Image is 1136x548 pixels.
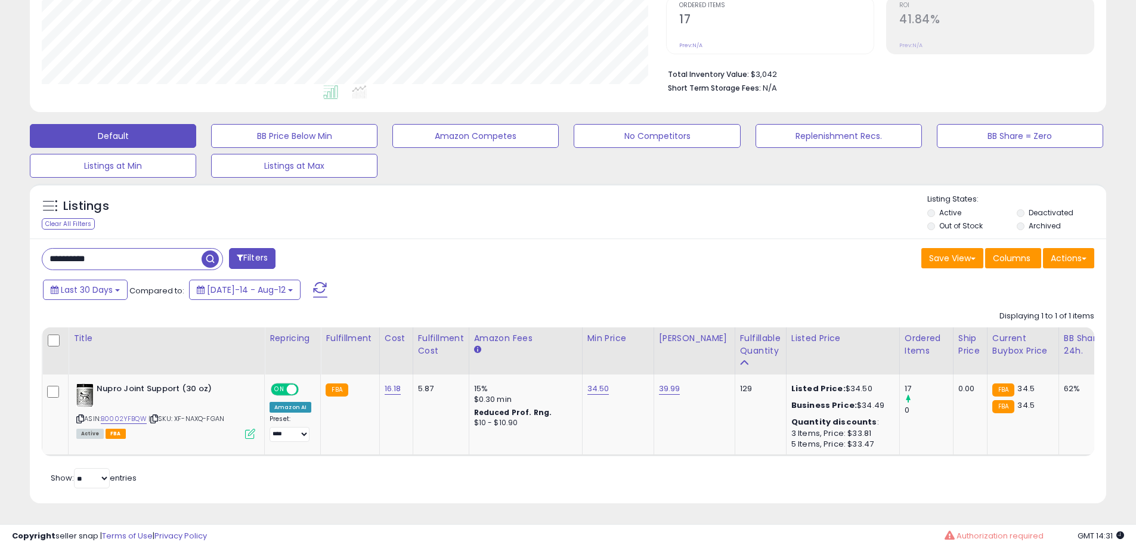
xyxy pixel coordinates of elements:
b: Total Inventory Value: [668,69,749,79]
small: Prev: N/A [679,42,702,49]
div: Listed Price [791,332,894,345]
div: [PERSON_NAME] [659,332,730,345]
span: 34.5 [1017,400,1035,411]
span: ROI [899,2,1094,9]
p: Listing States: [927,194,1106,205]
div: $34.49 [791,400,890,411]
b: Short Term Storage Fees: [668,83,761,93]
span: | SKU: XF-NAXQ-FGAN [148,414,224,423]
div: $0.30 min [474,394,573,405]
div: 129 [740,383,777,394]
img: 51rbNyqI8cL._SL40_.jpg [76,383,94,407]
div: BB Share 24h. [1064,332,1107,357]
div: 5.87 [418,383,460,394]
span: Ordered Items [679,2,874,9]
small: Amazon Fees. [474,345,481,355]
button: Amazon Competes [392,124,559,148]
label: Active [939,208,961,218]
div: Fulfillment [326,332,374,345]
small: FBA [992,383,1014,397]
a: B0002YFBQW [101,414,147,424]
div: Ship Price [958,332,982,357]
li: $3,042 [668,66,1085,81]
small: Prev: N/A [899,42,923,49]
div: Title [73,332,259,345]
span: OFF [297,385,316,395]
div: Fulfillable Quantity [740,332,781,357]
div: $10 - $10.90 [474,418,573,428]
div: ASIN: [76,383,255,438]
span: ON [272,385,287,395]
small: FBA [326,383,348,397]
button: Columns [985,248,1041,268]
span: FBA [106,429,126,439]
div: Min Price [587,332,649,345]
div: Clear All Filters [42,218,95,230]
button: Last 30 Days [43,280,128,300]
div: 3 Items, Price: $33.81 [791,428,890,439]
a: 39.99 [659,383,680,395]
a: 16.18 [385,383,401,395]
button: [DATE]-14 - Aug-12 [189,280,301,300]
span: All listings currently available for purchase on Amazon [76,429,104,439]
div: : [791,417,890,428]
button: BB Share = Zero [937,124,1103,148]
button: No Competitors [574,124,740,148]
span: [DATE]-14 - Aug-12 [207,284,286,296]
button: Filters [229,248,276,269]
span: Columns [993,252,1030,264]
div: seller snap | | [12,531,207,542]
button: Replenishment Recs. [756,124,922,148]
div: 17 [905,383,953,394]
div: $34.50 [791,383,890,394]
h2: 41.84% [899,13,1094,29]
button: Listings at Min [30,154,196,178]
a: 34.50 [587,383,609,395]
a: Terms of Use [102,530,153,541]
div: Current Buybox Price [992,332,1054,357]
div: Fulfillment Cost [418,332,464,357]
div: Repricing [270,332,315,345]
label: Deactivated [1029,208,1073,218]
b: Nupro Joint Support (30 oz) [97,383,242,398]
a: Privacy Policy [154,530,207,541]
small: FBA [992,400,1014,413]
label: Out of Stock [939,221,983,231]
button: Listings at Max [211,154,377,178]
div: Cost [385,332,408,345]
div: Amazon AI [270,402,311,413]
div: 0 [905,405,953,416]
h2: 17 [679,13,874,29]
div: Preset: [270,415,311,442]
div: Ordered Items [905,332,948,357]
button: Actions [1043,248,1094,268]
span: 34.5 [1017,383,1035,394]
button: Save View [921,248,983,268]
span: Last 30 Days [61,284,113,296]
h5: Listings [63,198,109,215]
span: 2025-09-12 14:31 GMT [1078,530,1124,541]
span: Compared to: [129,285,184,296]
button: Default [30,124,196,148]
b: Reduced Prof. Rng. [474,407,552,417]
span: Show: entries [51,472,137,484]
div: 15% [474,383,573,394]
div: Amazon Fees [474,332,577,345]
div: Displaying 1 to 1 of 1 items [999,311,1094,322]
span: N/A [763,82,777,94]
b: Quantity discounts [791,416,877,428]
b: Business Price: [791,400,857,411]
div: 0.00 [958,383,978,394]
div: 5 Items, Price: $33.47 [791,439,890,450]
label: Archived [1029,221,1061,231]
strong: Copyright [12,530,55,541]
div: 62% [1064,383,1103,394]
button: BB Price Below Min [211,124,377,148]
b: Listed Price: [791,383,846,394]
